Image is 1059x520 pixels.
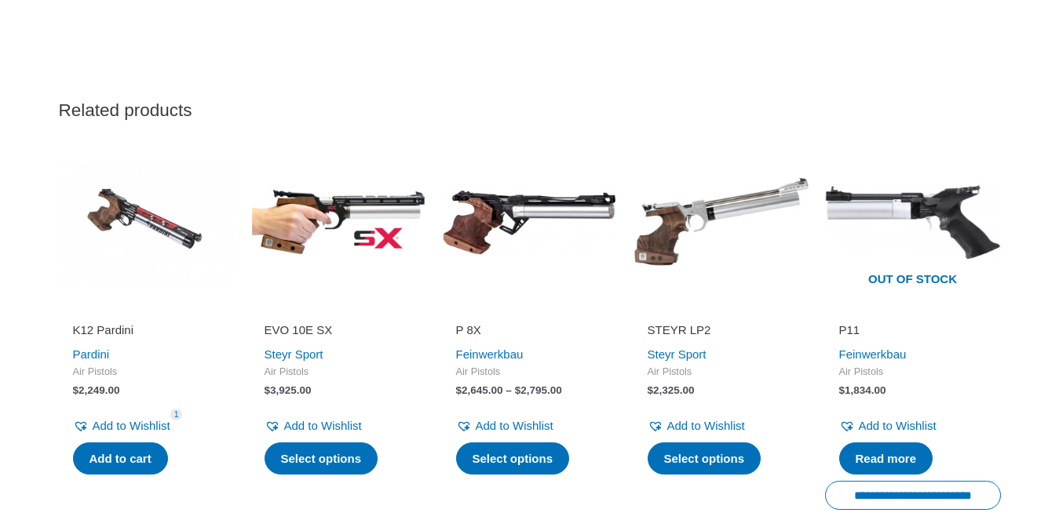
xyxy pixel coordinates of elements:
span: $ [648,384,654,396]
a: Feinwerkbau [839,347,907,361]
a: P11 [839,322,987,344]
bdi: 1,834.00 [839,384,886,396]
a: P 8X [456,322,604,344]
bdi: 2,645.00 [456,384,503,396]
a: Select options for “P 8X” [456,442,570,475]
span: $ [265,384,271,396]
bdi: 2,249.00 [73,384,120,396]
img: P11 [825,134,1001,310]
a: Steyr Sport [648,347,707,361]
a: STEYR LP2 [648,322,795,344]
span: 1 [170,409,183,420]
h2: STEYR LP2 [648,322,795,338]
span: – [506,384,512,396]
span: Air Pistols [456,365,604,379]
a: Steyr Sport [265,347,323,361]
h2: P 8X [456,322,604,338]
a: Add to Wishlist [265,415,362,437]
a: Select options for “STEYR LP2” [648,442,761,475]
span: Out of stock [837,263,989,299]
a: Feinwerkbau [456,347,524,361]
a: Add to Wishlist [839,415,937,437]
span: Air Pistols [265,365,412,379]
h2: Related products [59,99,1001,122]
span: Air Pistols [73,365,221,379]
h2: K12 Pardini [73,322,221,338]
a: Out of stock [825,134,1001,310]
h2: EVO 10E SX [265,322,412,338]
span: Add to Wishlist [667,419,745,432]
bdi: 3,925.00 [265,384,312,396]
a: Pardini [73,347,110,361]
span: $ [456,384,462,396]
span: $ [73,384,79,396]
bdi: 2,325.00 [648,384,695,396]
img: EVO 10E SX [250,134,426,310]
a: K12 Pardini [73,322,221,344]
h2: P11 [839,322,987,338]
span: $ [839,384,845,396]
a: Add to cart: “K12 Pardini” [73,442,168,475]
span: Add to Wishlist [284,419,362,432]
bdi: 2,795.00 [515,384,562,396]
span: Add to Wishlist [93,419,170,432]
a: Add to Wishlist [456,415,553,437]
a: Select options for “EVO 10E SX” [265,442,378,475]
a: Read more about “P11” [839,442,933,475]
span: Air Pistols [839,365,987,379]
img: STEYR LP2 [634,134,809,310]
span: Add to Wishlist [859,419,937,432]
a: EVO 10E SX [265,322,412,344]
img: P 8X [442,134,618,310]
a: Add to Wishlist [648,415,745,437]
a: Add to Wishlist [73,415,170,437]
img: K12 Pardini [59,134,235,310]
span: $ [515,384,521,396]
span: Air Pistols [648,365,795,379]
span: Add to Wishlist [476,419,553,432]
